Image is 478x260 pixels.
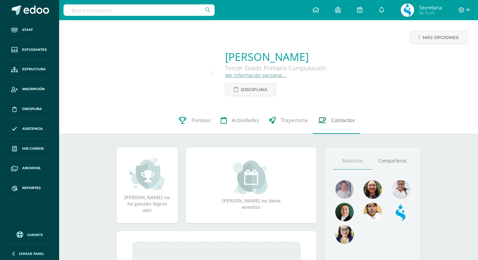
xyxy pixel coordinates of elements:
[281,117,308,124] span: Trayectoria
[363,203,382,221] img: 743c221b2f78654ec5bcda6354bedd81.png
[22,106,42,112] span: Disciplina
[8,230,51,239] a: Soporte
[419,10,442,16] span: Mi Perfil
[5,40,54,60] a: Estudiantes
[22,165,40,171] span: Archivos
[174,107,216,134] a: Punteos
[225,72,286,78] a: Ver información personal...
[5,79,54,99] a: Inscripción
[5,158,54,178] a: Archivos
[5,20,54,40] a: Staff
[232,117,259,124] span: Actividades
[241,83,267,96] span: Disciplina
[333,152,373,170] a: Maestros
[225,64,326,72] div: Tercer Grado Primaria Computación
[5,139,54,159] a: Mis cursos
[129,157,166,191] img: achievement_small.png
[335,225,354,244] img: d36bf34c497041fd89f62579a074374b.png
[5,119,54,139] a: Asistencia
[22,67,46,72] span: Estructura
[225,49,326,64] a: [PERSON_NAME]
[191,117,211,124] span: Punteos
[22,86,45,92] span: Inscripción
[225,83,276,96] a: Disciplina
[313,107,360,134] a: Contactos
[5,178,54,198] a: Reportes
[335,203,354,221] img: 33bdadbaf66adfa63d82f00816de8fa0.png
[423,31,459,44] span: Más opciones
[216,107,264,134] a: Actividades
[419,4,442,11] span: Secretaria
[233,160,269,194] img: event_small.png
[5,99,54,119] a: Disciplina
[331,117,355,124] span: Contactos
[22,146,44,151] span: Mis cursos
[27,232,43,237] span: Soporte
[373,152,412,170] a: Compañeros
[392,203,410,221] img: c5fe0469be3a46ca47ac08ac60c07671.png
[218,160,285,210] div: [PERSON_NAME] no tiene eventos
[363,180,382,199] img: d735e341b366ae1a22efdf4b43c0165a.png
[123,157,171,213] div: [PERSON_NAME] no ha ganado logros aún
[264,107,313,134] a: Trayectoria
[401,3,414,17] img: 7ca4a2cca2c7d0437e787d4b01e06a03.png
[335,180,354,199] img: e6247533156a80ef147943e7f57a9d73.png
[22,47,47,52] span: Estudiantes
[392,180,410,199] img: 0cff4dfa596be50c094d4c45a6b93976.png
[5,60,54,80] a: Estructura
[22,126,43,132] span: Asistencia
[19,251,44,256] span: Cerrar panel
[63,4,215,16] input: Busca un usuario...
[410,31,467,44] a: Más opciones
[22,27,33,33] span: Staff
[22,185,41,191] span: Reportes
